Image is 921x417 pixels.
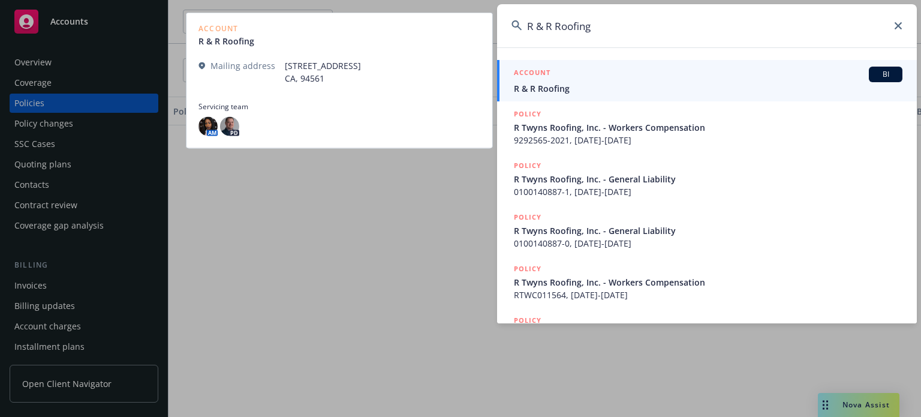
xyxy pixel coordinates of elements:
h5: POLICY [514,314,541,326]
span: R Twyns Roofing, Inc. - General Liability [514,173,902,185]
span: 0100140887-1, [DATE]-[DATE] [514,185,902,198]
span: 9292565-2021, [DATE]-[DATE] [514,134,902,146]
a: POLICYR Twyns Roofing, Inc. - Workers Compensation9292565-2021, [DATE]-[DATE] [497,101,917,153]
input: Search... [497,4,917,47]
h5: ACCOUNT [514,67,550,81]
h5: POLICY [514,160,541,172]
a: POLICYR Twyns Roofing, Inc. - General Liability0100140887-0, [DATE]-[DATE] [497,205,917,256]
span: 0100140887-0, [DATE]-[DATE] [514,237,902,250]
span: R Twyns Roofing, Inc. - Workers Compensation [514,276,902,289]
span: BI [874,69,898,80]
h5: POLICY [514,211,541,223]
a: POLICYR Twyns Roofing, Inc. - General Liability0100140887-1, [DATE]-[DATE] [497,153,917,205]
span: R & R Roofing [514,82,902,95]
a: ACCOUNTBIR & R Roofing [497,60,917,101]
span: R Twyns Roofing, Inc. - Workers Compensation [514,121,902,134]
a: POLICY [497,308,917,359]
span: R Twyns Roofing, Inc. - General Liability [514,224,902,237]
span: RTWC011564, [DATE]-[DATE] [514,289,902,301]
a: POLICYR Twyns Roofing, Inc. - Workers CompensationRTWC011564, [DATE]-[DATE] [497,256,917,308]
h5: POLICY [514,108,541,120]
h5: POLICY [514,263,541,275]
